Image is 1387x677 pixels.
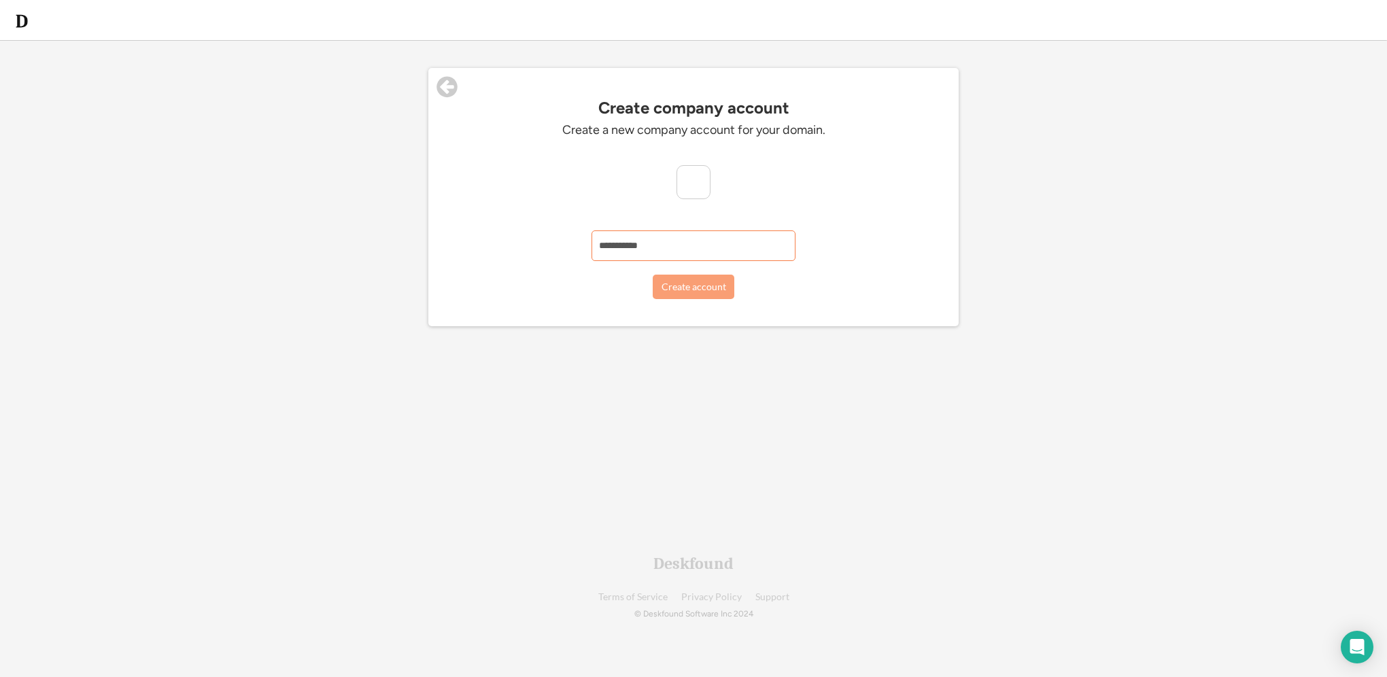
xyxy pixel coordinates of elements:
[1341,631,1373,663] div: Open Intercom Messenger
[14,13,30,29] img: d-whitebg.png
[598,592,668,602] a: Terms of Service
[496,122,891,138] div: Create a new company account for your domain.
[442,99,945,118] div: Create company account
[677,166,710,198] img: yH5BAEAAAAALAAAAAABAAEAAAIBRAA7
[681,592,742,602] a: Privacy Policy
[653,275,734,299] button: Create account
[1349,9,1373,33] img: yH5BAEAAAAALAAAAAABAAEAAAIBRAA7
[755,592,789,602] a: Support
[653,555,734,572] div: Deskfound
